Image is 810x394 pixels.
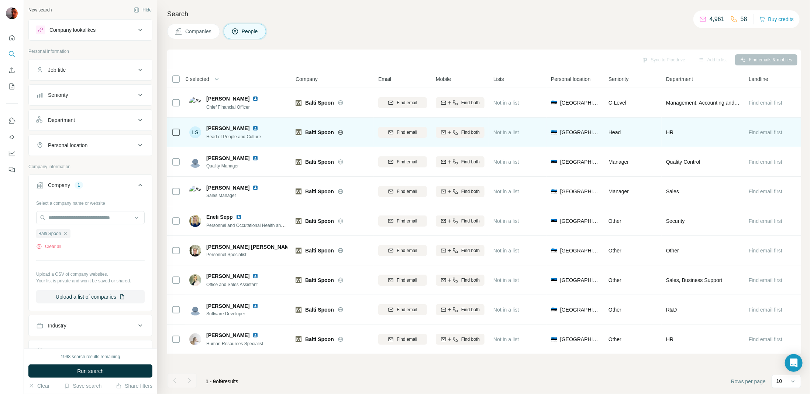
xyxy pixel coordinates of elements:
[216,378,220,384] span: of
[493,218,519,224] span: Not in a list
[493,336,519,342] span: Not in a list
[6,7,18,19] img: Avatar
[206,341,263,346] span: Human Resources Specialist
[36,271,145,278] p: Upload a CSV of company websites.
[48,322,66,329] div: Industry
[378,245,427,256] button: Find email
[461,277,480,283] span: Find both
[36,290,145,303] button: Upload a list of companies
[378,275,427,286] button: Find email
[493,129,519,135] span: Not in a list
[305,158,334,166] span: Balti Spoon
[560,336,600,343] span: [GEOGRAPHIC_DATA]
[28,364,152,378] button: Run search
[305,247,334,254] span: Balti Spoon
[749,218,782,224] span: Find email first
[710,15,724,24] p: 4,961
[560,247,600,254] span: [GEOGRAPHIC_DATA]
[609,248,621,254] span: Other
[436,156,485,167] button: Find both
[206,105,250,110] span: Chief Financial Officer
[189,156,201,168] img: Avatar
[461,129,480,136] span: Find both
[666,188,679,195] span: Sales
[666,158,700,166] span: Quality Control
[29,111,152,129] button: Department
[749,129,782,135] span: Find email first
[236,214,242,220] img: LinkedIn logo
[36,243,61,250] button: Clear all
[189,186,201,197] img: Avatar
[378,186,427,197] button: Find email
[305,306,334,313] span: Balti Spoon
[609,129,621,135] span: Head
[252,96,258,102] img: LinkedIn logo
[436,304,485,315] button: Find both
[493,75,504,83] span: Lists
[206,282,258,287] span: Office and Sales Assistant
[28,382,49,390] button: Clear
[666,75,693,83] span: Department
[296,159,301,165] img: Logo of Balti Spoon
[252,155,258,161] img: LinkedIn logo
[436,334,485,345] button: Find both
[206,125,249,132] span: [PERSON_NAME]
[609,100,626,106] span: C-Level
[6,64,18,77] button: Enrich CSV
[461,306,480,313] span: Find both
[296,75,318,83] span: Company
[397,159,417,165] span: Find email
[28,163,152,170] p: Company information
[189,97,201,109] img: Avatar
[116,382,152,390] button: Share filters
[397,306,417,313] span: Find email
[785,354,803,372] div: Open Intercom Messenger
[461,159,480,165] span: Find both
[378,97,427,108] button: Find email
[666,276,723,284] span: Sales, Business Support
[666,99,740,106] span: Management, Accounting and Finance
[560,217,600,225] span: [GEOGRAPHIC_DATA]
[189,304,201,316] img: Avatar
[29,21,152,39] button: Company lookalikes
[220,378,223,384] span: 9
[397,277,417,283] span: Find email
[749,336,782,342] span: Find email first
[296,307,301,313] img: Logo of Balti Spoon
[206,332,249,339] span: [PERSON_NAME]
[609,75,628,83] span: Seniority
[749,159,782,165] span: Find email first
[741,15,747,24] p: 58
[6,80,18,93] button: My lists
[731,378,766,385] span: Rows per page
[6,114,18,128] button: Use Surfe on LinkedIn
[436,245,485,256] button: Find both
[305,188,334,195] span: Balti Spoon
[560,276,600,284] span: [GEOGRAPHIC_DATA]
[185,28,212,35] span: Companies
[296,129,301,135] img: Logo of Balti Spoon
[296,188,301,194] img: Logo of Balti Spoon
[167,9,801,19] h4: Search
[29,61,152,79] button: Job title
[206,302,249,310] span: [PERSON_NAME]
[493,307,519,313] span: Not in a list
[189,245,201,257] img: Avatar
[28,7,52,13] div: New search
[436,186,485,197] button: Find both
[749,188,782,194] span: Find email first
[493,159,519,165] span: Not in a list
[189,274,201,286] img: Avatar
[397,188,417,195] span: Find email
[252,332,258,338] img: LinkedIn logo
[305,276,334,284] span: Balti Spoon
[64,382,101,390] button: Save search
[749,248,782,254] span: Find email first
[551,188,557,195] span: 🇪🇪
[378,215,427,227] button: Find email
[378,304,427,315] button: Find email
[296,277,301,283] img: Logo of Balti Spoon
[36,197,145,207] div: Select a company name or website
[186,75,209,83] span: 0 selected
[75,182,83,188] div: 1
